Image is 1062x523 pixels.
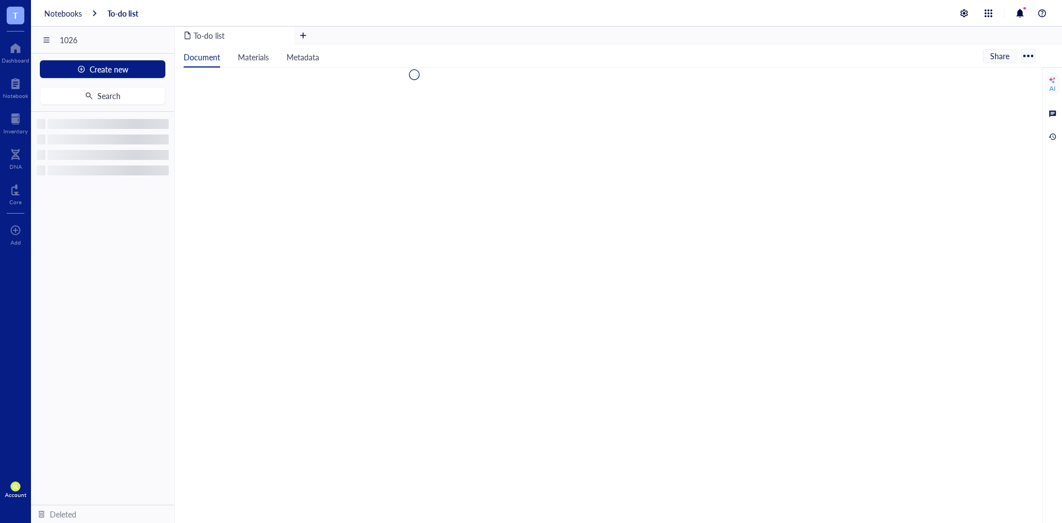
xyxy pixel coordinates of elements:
[1049,84,1055,93] div: AI
[9,199,22,205] div: Core
[11,239,21,246] div: Add
[60,35,169,45] span: 1026
[990,51,1009,61] span: Share
[2,39,29,64] a: Dashboard
[9,163,22,170] div: DNA
[5,491,27,498] div: Account
[983,49,1017,63] button: Share
[2,57,29,64] div: Dashboard
[50,508,76,520] div: Deleted
[97,91,121,100] span: Search
[13,8,18,22] span: T
[3,128,28,134] div: Inventory
[238,51,269,63] span: Materials
[9,181,22,205] a: Core
[107,8,138,18] a: To-do list
[3,75,28,99] a: Notebook
[40,60,165,78] button: Create new
[9,146,22,170] a: DNA
[13,484,18,490] span: SL
[40,87,165,105] button: Search
[3,110,28,134] a: Inventory
[90,65,128,74] span: Create new
[3,92,28,99] div: Notebook
[184,51,220,63] span: Document
[44,8,82,18] a: Notebooks
[287,51,319,63] span: Metadata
